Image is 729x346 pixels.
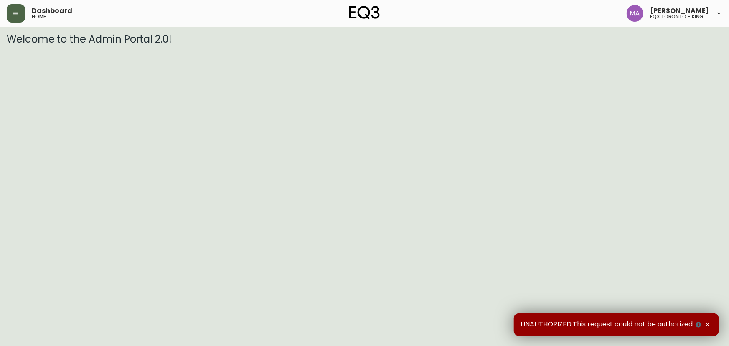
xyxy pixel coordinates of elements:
[650,8,709,14] span: [PERSON_NAME]
[32,14,46,19] h5: home
[627,5,643,22] img: 4f0989f25cbf85e7eb2537583095d61e
[7,33,722,45] h3: Welcome to the Admin Portal 2.0!
[650,14,704,19] h5: eq3 toronto - king
[349,6,380,19] img: logo
[32,8,72,14] span: Dashboard
[521,320,703,329] span: UNAUTHORIZED:This request could not be authorized.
